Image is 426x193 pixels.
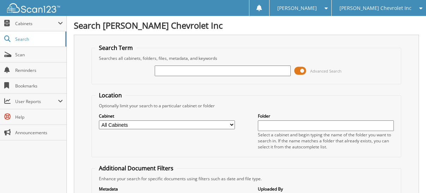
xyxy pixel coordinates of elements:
legend: Search Term [95,44,136,52]
div: Select a cabinet and begin typing the name of the folder you want to search in. If the name match... [258,132,394,150]
span: Reminders [15,67,63,73]
img: scan123-logo-white.svg [7,3,60,13]
label: Cabinet [99,113,235,119]
div: Searches all cabinets, folders, files, metadata, and keywords [95,55,397,61]
span: Announcements [15,130,63,136]
span: Advanced Search [310,68,342,74]
span: Cabinets [15,21,58,27]
legend: Location [95,91,125,99]
label: Metadata [99,186,235,192]
span: [PERSON_NAME] Chevrolet Inc [339,6,412,10]
h1: Search [PERSON_NAME] Chevrolet Inc [74,19,419,31]
label: Uploaded By [258,186,394,192]
span: Scan [15,52,63,58]
span: Bookmarks [15,83,63,89]
div: Optionally limit your search to a particular cabinet or folder [95,103,397,109]
legend: Additional Document Filters [95,164,177,172]
span: Search [15,36,62,42]
span: User Reports [15,98,58,104]
label: Folder [258,113,394,119]
span: Help [15,114,63,120]
span: [PERSON_NAME] [277,6,317,10]
div: Enhance your search for specific documents using filters such as date and file type. [95,176,397,182]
